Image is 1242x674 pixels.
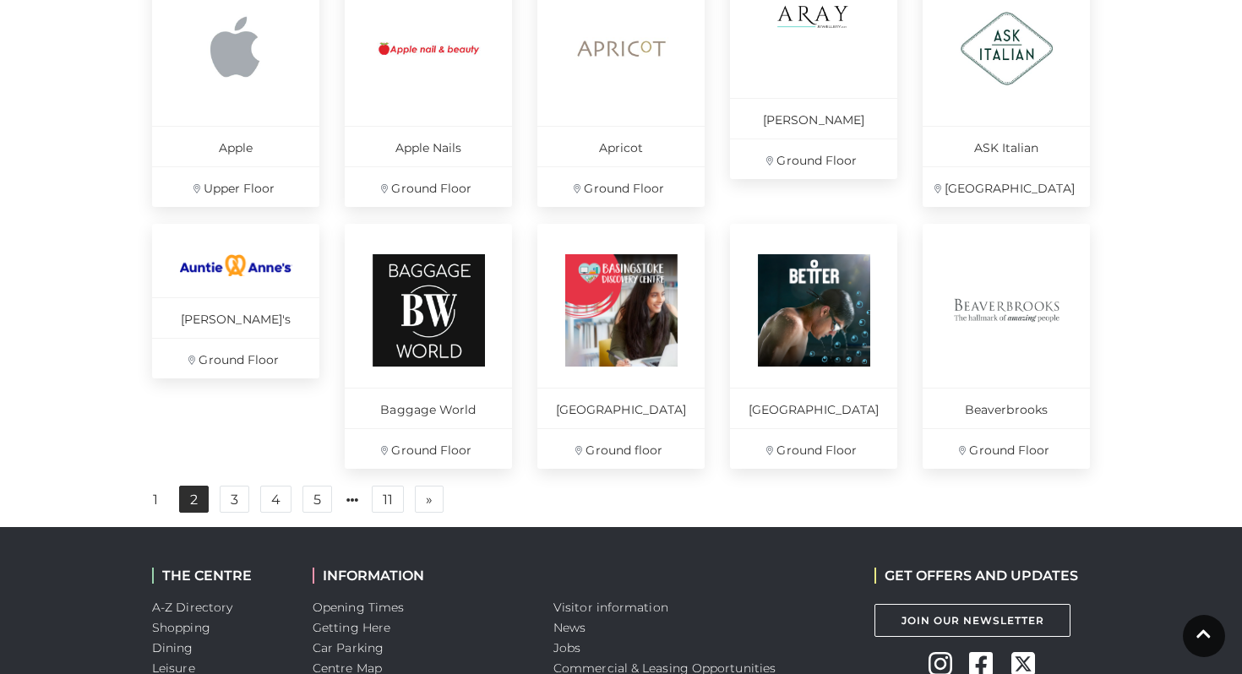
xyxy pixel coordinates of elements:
a: Jobs [553,640,580,655]
a: 3 [220,486,249,513]
a: Car Parking [313,640,384,655]
p: Apple [152,126,319,166]
a: News [553,620,586,635]
p: Ground Floor [152,338,319,378]
a: A-Z Directory [152,600,232,615]
a: Shopping [152,620,210,635]
p: Ground Floor [345,166,512,207]
p: Baggage World [345,388,512,428]
p: Apricot [537,126,705,166]
h2: GET OFFERS AND UPDATES [874,568,1078,584]
a: Visitor information [553,600,668,615]
a: Getting Here [313,620,390,635]
p: Ground Floor [345,428,512,469]
h2: THE CENTRE [152,568,287,584]
a: Baggage World Ground Floor [345,224,512,469]
p: Ground Floor [730,139,897,179]
span: » [426,493,433,505]
p: [GEOGRAPHIC_DATA] [923,166,1090,207]
p: Ground Floor [537,166,705,207]
a: Next [415,486,444,513]
h2: INFORMATION [313,568,528,584]
p: [PERSON_NAME] [730,98,897,139]
p: Apple Nails [345,126,512,166]
a: [GEOGRAPHIC_DATA] Ground floor [537,224,705,469]
a: 4 [260,486,291,513]
a: 5 [302,486,332,513]
p: Ground Floor [730,428,897,469]
p: Ground floor [537,428,705,469]
a: Join Our Newsletter [874,604,1070,637]
p: [GEOGRAPHIC_DATA] [537,388,705,428]
a: Opening Times [313,600,404,615]
a: Dining [152,640,193,655]
p: Upper Floor [152,166,319,207]
a: 2 [179,486,209,513]
a: [PERSON_NAME]'s Ground Floor [152,224,319,378]
p: ASK Italian [923,126,1090,166]
a: [GEOGRAPHIC_DATA] Ground Floor [730,224,897,469]
p: Ground Floor [923,428,1090,469]
p: Beaverbrooks [923,388,1090,428]
a: 1 [143,486,168,514]
p: [PERSON_NAME]'s [152,297,319,338]
a: 11 [372,486,404,513]
a: Beaverbrooks Ground Floor [923,224,1090,469]
p: [GEOGRAPHIC_DATA] [730,388,897,428]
